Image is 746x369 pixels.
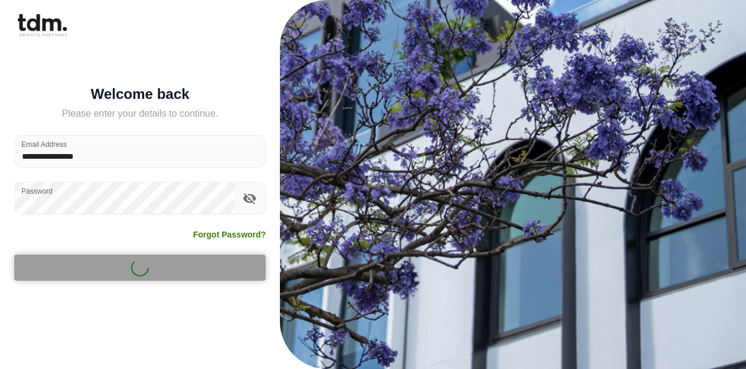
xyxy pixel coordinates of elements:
[14,88,266,100] h5: Welcome back
[21,139,67,149] label: Email Address
[14,107,266,121] h5: Please enter your details to continue.
[21,186,53,196] label: Password
[193,229,266,240] a: Forgot Password?
[240,188,260,208] button: toggle password visibility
